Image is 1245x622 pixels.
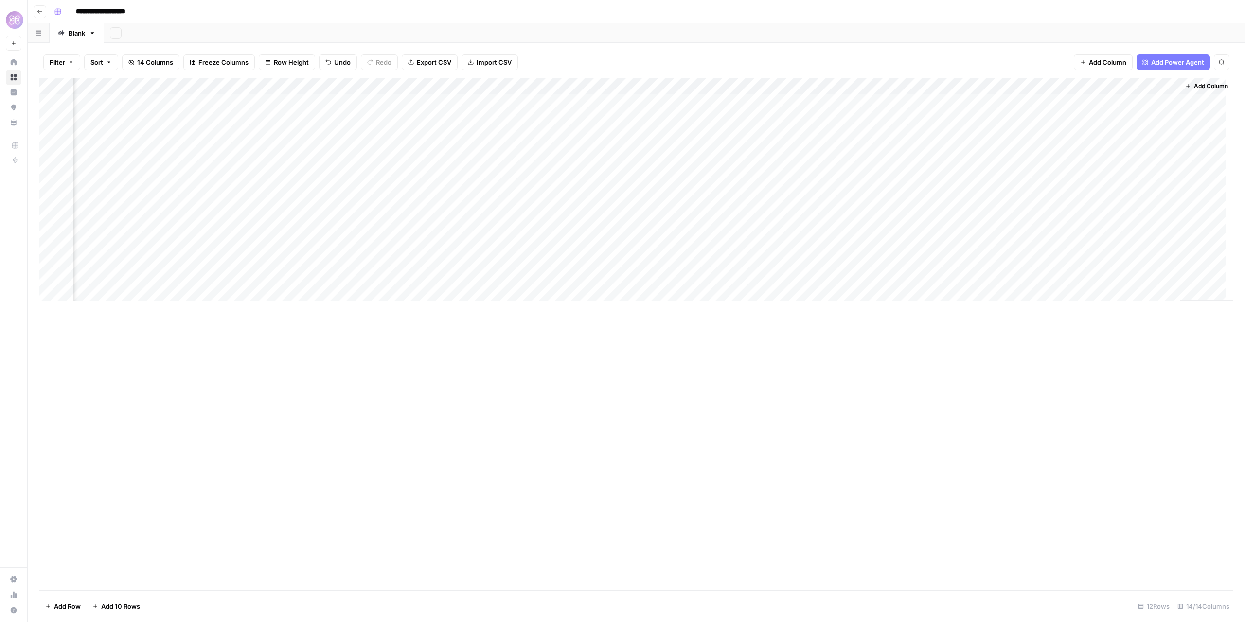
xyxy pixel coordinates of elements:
a: Browse [6,70,21,85]
a: Your Data [6,115,21,130]
a: Blank [50,23,104,43]
button: Export CSV [402,54,458,70]
span: Freeze Columns [198,57,249,67]
a: Opportunities [6,100,21,115]
span: Filter [50,57,65,67]
a: Usage [6,587,21,603]
span: Export CSV [417,57,451,67]
span: Add Column [1089,57,1126,67]
div: 14/14 Columns [1174,599,1233,614]
span: Import CSV [477,57,512,67]
span: Sort [90,57,103,67]
button: Help + Support [6,603,21,618]
span: Redo [376,57,391,67]
button: Workspace: HoneyLove [6,8,21,32]
a: Insights [6,85,21,100]
button: Add 10 Rows [87,599,146,614]
button: Add Column [1074,54,1133,70]
span: Add Power Agent [1151,57,1204,67]
span: Add Column [1194,82,1228,90]
button: Import CSV [462,54,518,70]
div: 12 Rows [1134,599,1174,614]
button: 14 Columns [122,54,179,70]
button: Add Row [39,599,87,614]
span: Row Height [274,57,309,67]
button: Add Power Agent [1137,54,1210,70]
button: Row Height [259,54,315,70]
span: 14 Columns [137,57,173,67]
div: Blank [69,28,85,38]
button: Add Column [1181,80,1232,92]
span: Add Row [54,602,81,611]
button: Freeze Columns [183,54,255,70]
a: Home [6,54,21,70]
button: Filter [43,54,80,70]
button: Sort [84,54,118,70]
a: Settings [6,571,21,587]
img: HoneyLove Logo [6,11,23,29]
button: Redo [361,54,398,70]
button: Undo [319,54,357,70]
span: Add 10 Rows [101,602,140,611]
span: Undo [334,57,351,67]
